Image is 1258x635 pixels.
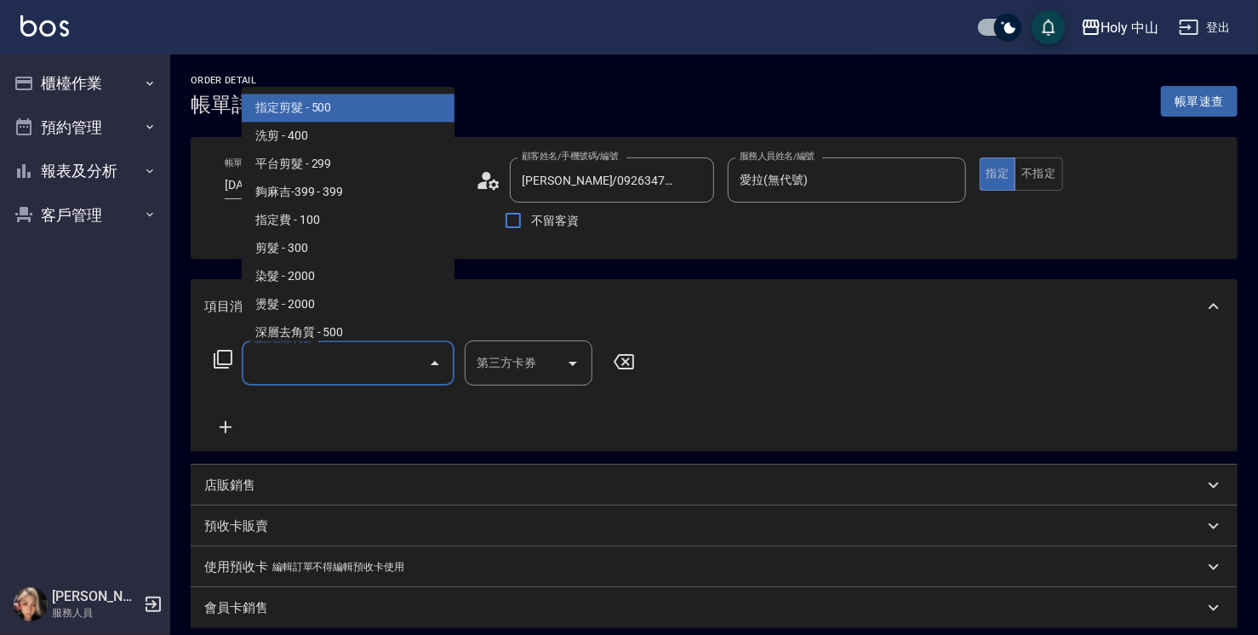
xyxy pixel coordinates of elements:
button: Open [559,350,586,377]
span: 深層去角質 - 500 [242,318,455,346]
p: 會員卡銷售 [204,599,268,617]
span: 剪髮 - 300 [242,234,455,262]
span: 燙髮 - 2000 [242,290,455,318]
div: 店販銷售 [191,465,1238,506]
label: 顧客姓名/手機號碼/編號 [522,150,619,163]
p: 項目消費 [204,298,255,316]
button: 報表及分析 [7,149,163,193]
div: Holy 中山 [1101,17,1159,38]
h2: Order detail [191,75,272,86]
h5: [PERSON_NAME] [52,588,139,605]
span: 指定費 - 100 [242,206,455,234]
p: 服務人員 [52,605,139,621]
p: 預收卡販賣 [204,518,268,535]
div: 項目消費 [191,279,1238,334]
button: 櫃檯作業 [7,61,163,106]
button: 登出 [1172,12,1238,43]
span: 指定剪髮 - 500 [242,94,455,122]
p: 使用預收卡 [204,558,268,576]
span: 夠麻吉-399 - 399 [242,178,455,206]
label: 服務人員姓名/編號 [740,150,815,163]
button: 不指定 [1015,157,1062,191]
button: Close [421,350,449,377]
button: 帳單速查 [1161,86,1238,117]
button: 預約管理 [7,106,163,150]
div: 使用預收卡編輯訂單不得編輯預收卡使用 [191,546,1238,587]
button: save [1032,10,1066,44]
div: 項目消費 [191,334,1238,451]
img: Logo [20,15,69,37]
button: 指定 [980,157,1016,191]
p: 編輯訂單不得編輯預收卡使用 [272,558,404,576]
button: 客戶管理 [7,193,163,237]
img: Person [14,587,48,621]
h3: 帳單詳細 [191,93,272,117]
input: YYYY/MM/DD hh:mm [225,171,361,199]
div: 會員卡銷售 [191,587,1238,628]
p: 店販銷售 [204,477,255,495]
span: 染髮 - 2000 [242,262,455,290]
div: 預收卡販賣 [191,506,1238,546]
span: 平台剪髮 - 299 [242,150,455,178]
button: Holy 中山 [1074,10,1166,45]
span: 不留客資 [531,212,579,230]
span: 洗剪 - 400 [242,122,455,150]
label: 帳單日期 [225,157,260,169]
